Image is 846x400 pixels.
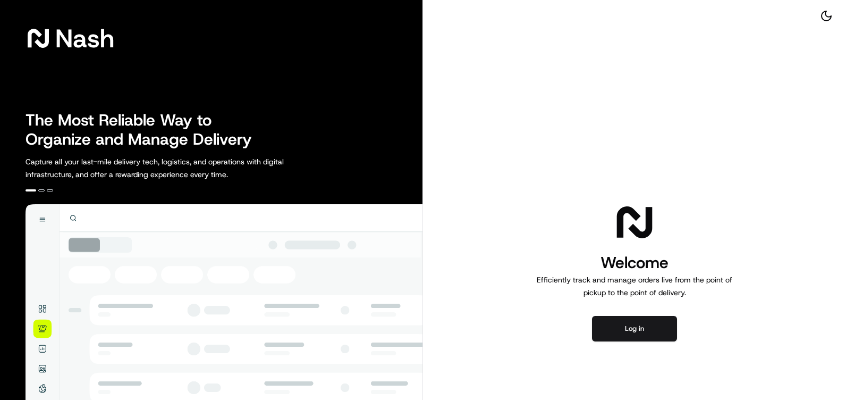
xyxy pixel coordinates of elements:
[26,155,332,181] p: Capture all your last-mile delivery tech, logistics, and operations with digital infrastructure, ...
[532,252,737,273] h1: Welcome
[55,28,114,49] span: Nash
[532,273,737,299] p: Efficiently track and manage orders live from the point of pickup to the point of delivery.
[592,316,677,341] button: Log in
[26,111,264,149] h2: The Most Reliable Way to Organize and Manage Delivery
